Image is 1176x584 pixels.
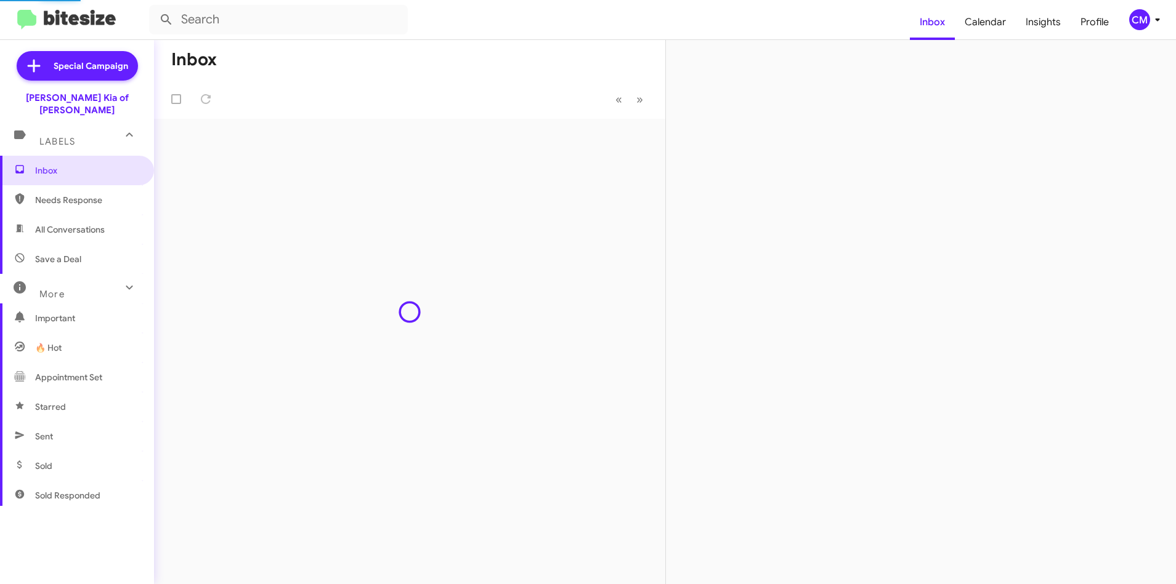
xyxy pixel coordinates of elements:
a: Inbox [910,4,955,40]
input: Search [149,5,408,34]
button: Next [629,87,651,112]
nav: Page navigation example [609,87,651,112]
span: Save a Deal [35,253,81,265]
a: Special Campaign [17,51,138,81]
span: 🔥 Hot [35,342,62,354]
span: Inbox [35,164,140,177]
a: Insights [1016,4,1071,40]
span: Appointment Set [35,371,102,383]
span: More [39,289,65,300]
span: « [615,92,622,107]
span: All Conversations [35,223,105,236]
span: Sold Responded [35,489,100,502]
a: Calendar [955,4,1016,40]
button: CM [1119,9,1162,30]
div: CM [1129,9,1150,30]
span: Important [35,312,140,324]
span: Special Campaign [54,60,128,72]
span: Starred [35,401,66,413]
h1: Inbox [171,50,217,70]
a: Profile [1071,4,1119,40]
span: Sold [35,460,52,472]
span: Needs Response [35,194,140,206]
span: Sent [35,430,53,442]
button: Previous [608,87,630,112]
span: » [636,92,643,107]
span: Labels [39,136,75,147]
